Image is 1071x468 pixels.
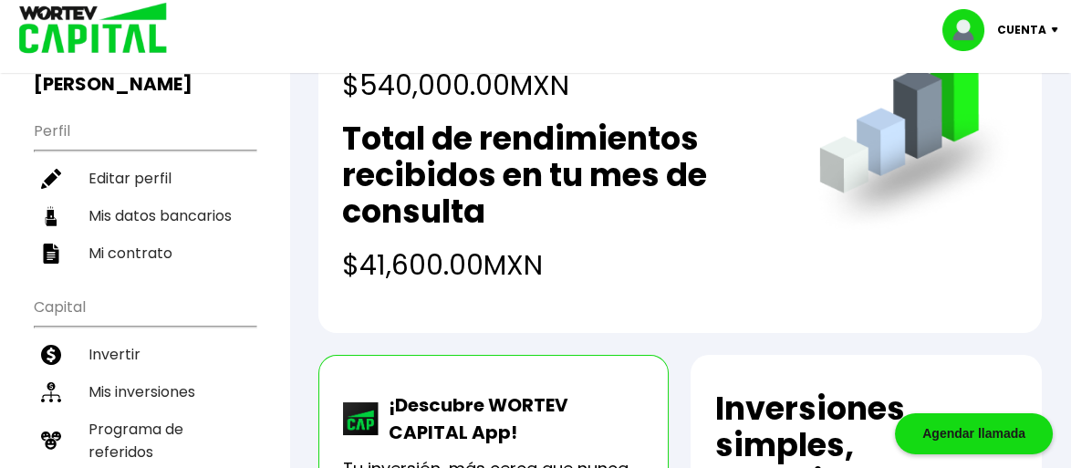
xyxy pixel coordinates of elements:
[380,391,645,446] p: ¡Descubre WORTEV CAPITAL App!
[34,373,255,411] a: Mis inversiones
[41,431,61,451] img: recomiendanos-icon.9b8e9327.svg
[34,50,255,96] h3: Buen día,
[895,413,1053,454] div: Agendar llamada
[811,28,1018,235] img: grafica.516fef24.png
[342,244,783,286] h4: $41,600.00 MXN
[34,110,255,272] ul: Perfil
[34,197,255,234] a: Mis datos bancarios
[41,244,61,264] img: contrato-icon.f2db500c.svg
[34,71,192,97] b: [PERSON_NAME]
[34,336,255,373] a: Invertir
[1046,27,1071,33] img: icon-down
[342,65,783,106] h4: $540,000.00 MXN
[942,9,997,51] img: profile-image
[343,402,380,435] img: wortev-capital-app-icon
[34,160,255,197] a: Editar perfil
[41,169,61,189] img: editar-icon.952d3147.svg
[342,120,783,230] h2: Total de rendimientos recibidos en tu mes de consulta
[41,382,61,402] img: inversiones-icon.6695dc30.svg
[41,206,61,226] img: datos-icon.10cf9172.svg
[34,234,255,272] a: Mi contrato
[41,345,61,365] img: invertir-icon.b3b967d7.svg
[997,16,1046,44] p: Cuenta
